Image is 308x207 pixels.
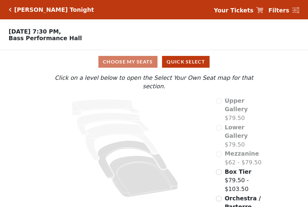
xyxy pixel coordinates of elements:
label: $79.50 - $103.50 [225,167,265,193]
path: Lower Gallery - Seats Available: 0 [77,113,149,135]
a: Click here to go back to filters [9,8,12,12]
span: Lower Gallery [225,124,248,139]
span: Upper Gallery [225,97,248,113]
label: $62 - $79.50 [225,149,262,167]
span: Mezzanine [225,150,259,157]
strong: Filters [268,7,289,14]
span: Box Tier [225,168,251,175]
strong: Your Tickets [214,7,253,14]
h5: [PERSON_NAME] Tonight [14,6,94,13]
label: $79.50 [225,96,265,122]
p: Click on a level below to open the Select Your Own Seat map for that section. [43,73,265,91]
path: Orchestra / Parterre Circle - Seats Available: 528 [110,156,178,197]
path: Upper Gallery - Seats Available: 0 [72,99,140,116]
label: $79.50 [225,123,265,149]
button: Quick Select [162,56,210,68]
a: Filters [268,6,299,15]
a: Your Tickets [214,6,263,15]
